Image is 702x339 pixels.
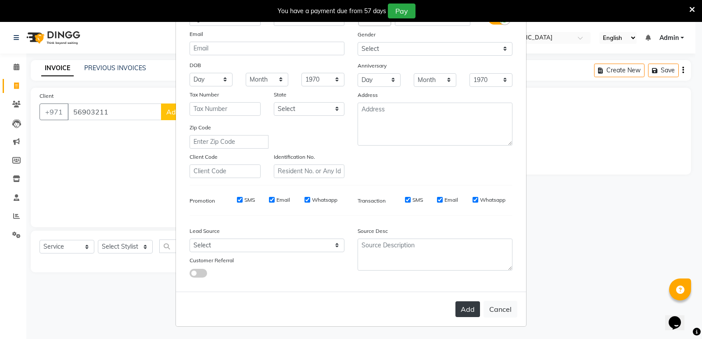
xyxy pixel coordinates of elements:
div: You have a payment due from 57 days [278,7,386,16]
label: Email [444,196,458,204]
input: Email [190,42,344,55]
label: Whatsapp [312,196,337,204]
label: Tax Number [190,91,219,99]
label: State [274,91,287,99]
label: SMS [244,196,255,204]
input: Tax Number [190,102,261,116]
label: Identification No. [274,153,315,161]
label: Source Desc [358,227,388,235]
label: Address [358,91,378,99]
label: Zip Code [190,124,211,132]
label: Whatsapp [480,196,505,204]
label: Gender [358,31,376,39]
label: Customer Referral [190,257,234,264]
iframe: chat widget [665,304,693,330]
label: DOB [190,61,201,69]
label: Email [276,196,290,204]
label: Email [190,30,203,38]
label: Client Code [190,153,218,161]
button: Cancel [484,301,517,318]
label: SMS [412,196,423,204]
input: Resident No. or Any Id [274,164,345,178]
label: Anniversary [358,62,387,70]
input: Enter Zip Code [190,135,269,149]
label: Promotion [190,197,215,205]
button: Pay [388,4,415,18]
label: Lead Source [190,227,220,235]
button: Add [455,301,480,317]
input: Client Code [190,164,261,178]
label: Transaction [358,197,386,205]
